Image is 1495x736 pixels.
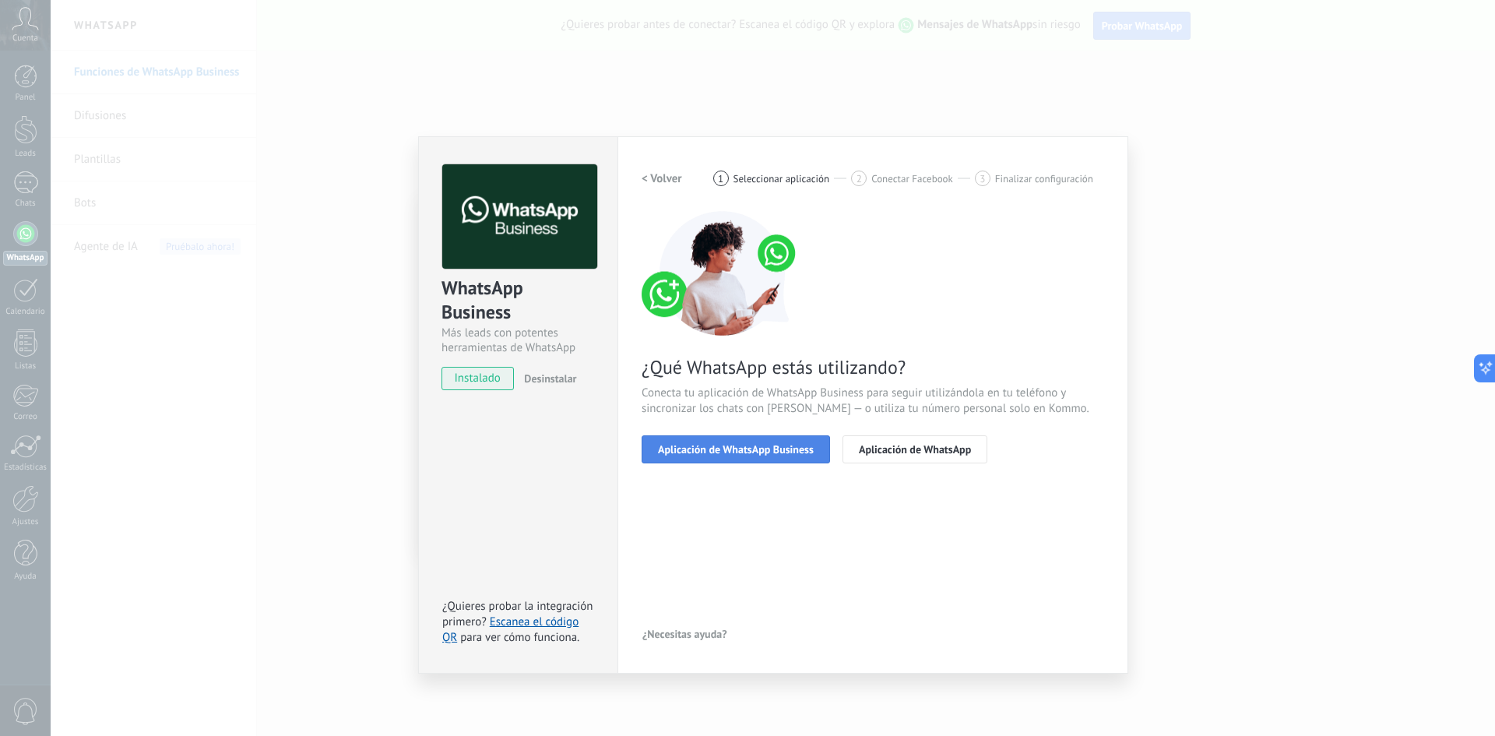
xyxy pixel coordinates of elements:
span: Desinstalar [524,372,576,386]
a: Escanea el código QR [442,615,579,645]
span: ¿Necesitas ayuda? [642,629,727,639]
span: instalado [442,367,513,390]
img: connect number [642,211,805,336]
span: 3 [980,172,985,185]
span: Aplicación de WhatsApp Business [658,444,814,455]
button: Desinstalar [518,367,576,390]
span: Aplicación de WhatsApp [859,444,971,455]
span: 2 [857,172,862,185]
button: Aplicación de WhatsApp Business [642,435,830,463]
button: Aplicación de WhatsApp [842,435,987,463]
div: Más leads con potentes herramientas de WhatsApp [441,326,595,355]
h2: < Volver [642,171,682,186]
span: Finalizar configuración [995,173,1093,185]
span: 1 [718,172,723,185]
span: Conectar Facebook [871,173,953,185]
span: ¿Quieres probar la integración primero? [442,599,593,629]
span: Seleccionar aplicación [733,173,830,185]
span: Conecta tu aplicación de WhatsApp Business para seguir utilizándola en tu teléfono y sincronizar ... [642,386,1104,417]
div: WhatsApp Business [441,276,595,326]
img: logo_main.png [442,164,597,269]
button: ¿Necesitas ayuda? [642,622,728,646]
span: para ver cómo funciona. [460,630,579,645]
button: < Volver [642,164,682,192]
span: ¿Qué WhatsApp estás utilizando? [642,355,1104,379]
